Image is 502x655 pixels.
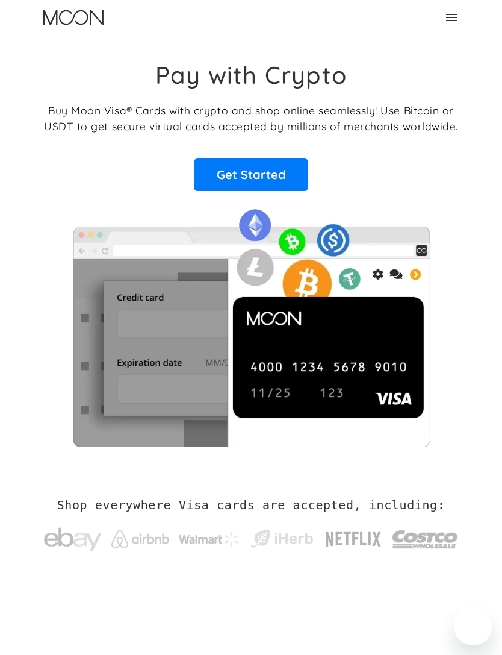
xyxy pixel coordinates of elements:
img: Walmart [179,532,239,547]
a: Walmart [179,520,239,553]
iframe: Button to launch messaging window [454,607,492,645]
a: Costco [392,509,458,564]
a: ebay [44,509,102,563]
p: Buy Moon Visa® Cards with crypto and shop online seamlessly! Use Bitcoin or USDT to get secure vi... [44,102,458,134]
a: iHerb [249,515,315,556]
a: Get Started [194,158,308,191]
img: Costco [392,521,458,558]
img: Moon Cards let you spend your crypto anywhere Visa is accepted. [44,201,458,447]
a: home [43,10,104,25]
img: Airbnb [111,530,169,548]
h2: Shop everywhere Visa cards are accepted, including: [57,498,445,512]
img: ebay [44,521,102,557]
a: Netflix [324,513,382,560]
img: iHerb [249,527,315,550]
img: Netflix [324,525,382,554]
a: Airbnb [111,518,169,554]
h1: Pay with Crypto [155,60,347,89]
img: Moon Logo [43,10,104,25]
